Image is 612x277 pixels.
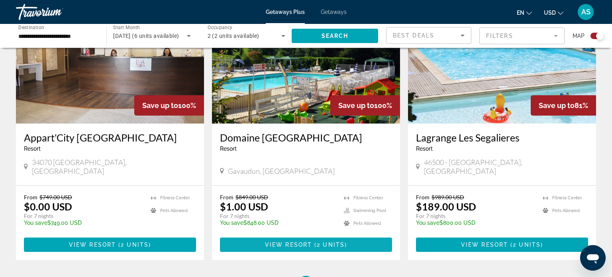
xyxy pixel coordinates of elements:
p: $800.00 USD [416,220,535,226]
span: Swimming Pool [353,208,386,213]
div: 100% [134,95,204,116]
mat-select: Sort by [393,31,465,40]
span: View Resort [69,242,116,248]
span: Resort [416,145,433,152]
span: View Resort [265,242,312,248]
button: Search [292,29,378,43]
button: Change language [517,7,532,18]
span: You save [220,220,243,226]
a: Lagrange Les Segalieres [416,132,588,143]
span: You save [416,220,439,226]
span: Resort [24,145,41,152]
button: View Resort(2 units) [24,238,196,252]
span: 2 units [317,242,345,248]
span: $989.00 USD [432,194,464,200]
button: Change currency [544,7,563,18]
p: $1.00 USD [220,200,268,212]
span: Pets Allowed [353,221,381,226]
span: 46500 - [GEOGRAPHIC_DATA], [GEOGRAPHIC_DATA] [424,158,588,175]
p: $189.00 USD [416,200,476,212]
button: View Resort(2 units) [220,238,392,252]
span: Save up to [142,101,178,110]
span: 2 (2 units available) [208,33,259,39]
span: $749.00 USD [39,194,72,200]
span: Best Deals [393,32,434,39]
span: 2 units [513,242,541,248]
span: en [517,10,524,16]
span: From [220,194,233,200]
span: Save up to [539,101,575,110]
span: You save [24,220,47,226]
span: ( ) [312,242,347,248]
span: 2 units [121,242,149,248]
span: Fitness Center [552,195,582,200]
p: For 7 nights [220,212,336,220]
span: Resort [220,145,237,152]
div: 81% [531,95,596,116]
span: [DATE] (6 units available) [113,33,179,39]
span: $849.00 USD [235,194,268,200]
span: Search [322,33,349,39]
span: ( ) [116,242,151,248]
a: Travorium [16,2,96,22]
span: Fitness Center [160,195,190,200]
span: Start Month [113,25,140,30]
span: ( ) [508,242,543,248]
p: $749.00 USD [24,220,143,226]
a: Getaways [321,9,347,15]
button: View Resort(2 units) [416,238,588,252]
button: Filter [479,27,565,45]
p: $848.00 USD [220,220,336,226]
a: Appart'City [GEOGRAPHIC_DATA] [24,132,196,143]
span: Destination [18,24,44,30]
span: Pets Allowed [552,208,580,213]
p: For 7 nights [416,212,535,220]
span: 34070 [GEOGRAPHIC_DATA], [GEOGRAPHIC_DATA] [32,158,196,175]
span: From [24,194,37,200]
iframe: Schaltfläche zum Öffnen des Messaging-Fensters [580,245,606,271]
span: USD [544,10,556,16]
span: Save up to [338,101,374,110]
p: For 7 nights [24,212,143,220]
span: Map [573,30,585,41]
span: From [416,194,430,200]
div: 100% [330,95,400,116]
button: User Menu [575,4,596,20]
span: View Resort [461,242,508,248]
span: Fitness Center [353,195,383,200]
p: $0.00 USD [24,200,72,212]
span: Occupancy [208,25,233,30]
span: Pets Allowed [160,208,188,213]
span: AS [581,8,590,16]
span: Gavaudun, [GEOGRAPHIC_DATA] [228,167,335,175]
a: Domaine [GEOGRAPHIC_DATA] [220,132,392,143]
a: Getaways Plus [266,9,305,15]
